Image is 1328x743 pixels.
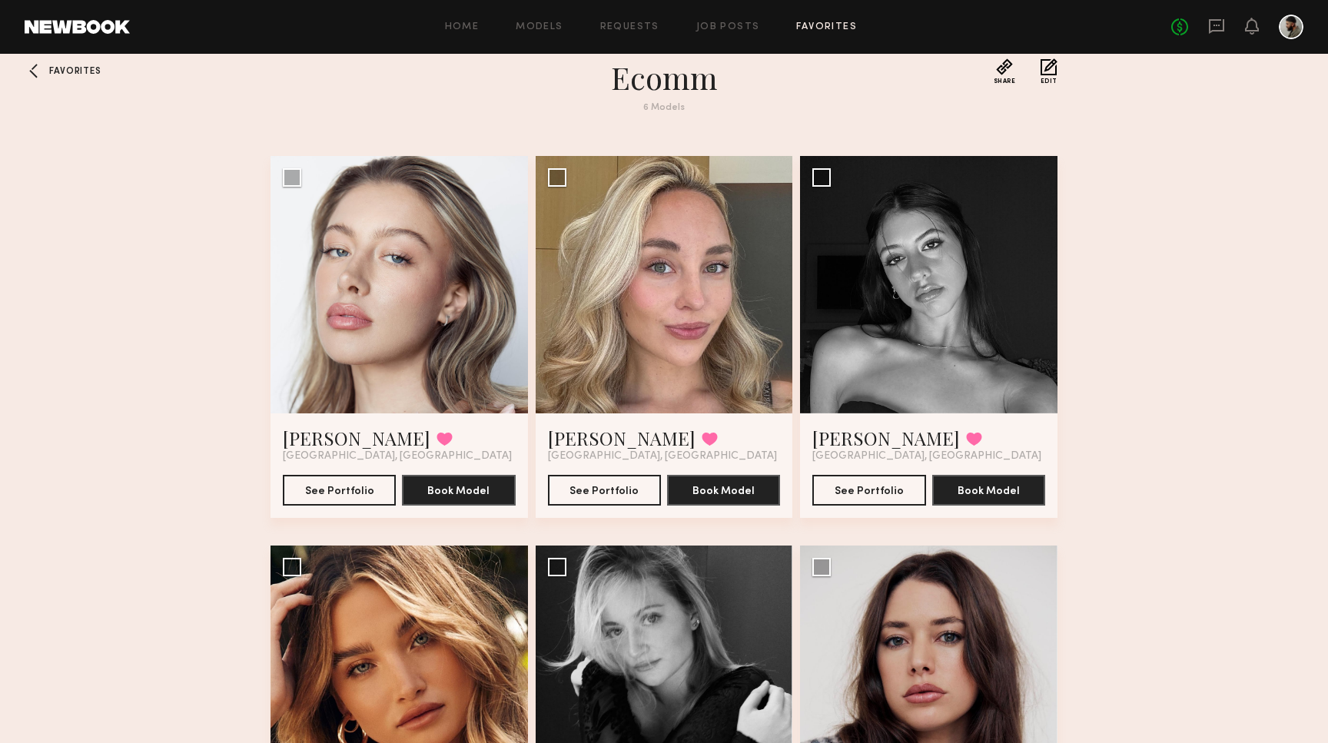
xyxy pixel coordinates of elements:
span: [GEOGRAPHIC_DATA], [GEOGRAPHIC_DATA] [548,450,777,463]
span: Favorites [49,67,101,76]
button: Book Model [667,475,780,506]
a: Requests [600,22,659,32]
span: [GEOGRAPHIC_DATA], [GEOGRAPHIC_DATA] [812,450,1041,463]
a: [PERSON_NAME] [812,426,960,450]
a: Models [516,22,563,32]
h1: Ecomm [387,58,941,97]
a: Favorites [25,58,49,83]
span: [GEOGRAPHIC_DATA], [GEOGRAPHIC_DATA] [283,450,512,463]
button: See Portfolio [283,475,396,506]
div: 6 Models [387,103,941,113]
button: Share [994,58,1016,85]
button: Edit [1041,58,1057,85]
button: Book Model [932,475,1045,506]
a: Book Model [932,483,1045,496]
a: [PERSON_NAME] [548,426,696,450]
a: [PERSON_NAME] [283,426,430,450]
span: Share [994,78,1016,85]
button: See Portfolio [548,475,661,506]
a: Home [445,22,480,32]
a: Book Model [667,483,780,496]
a: Book Model [402,483,515,496]
button: Book Model [402,475,515,506]
span: Edit [1041,78,1057,85]
a: Job Posts [696,22,760,32]
a: Favorites [796,22,857,32]
button: See Portfolio [812,475,925,506]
